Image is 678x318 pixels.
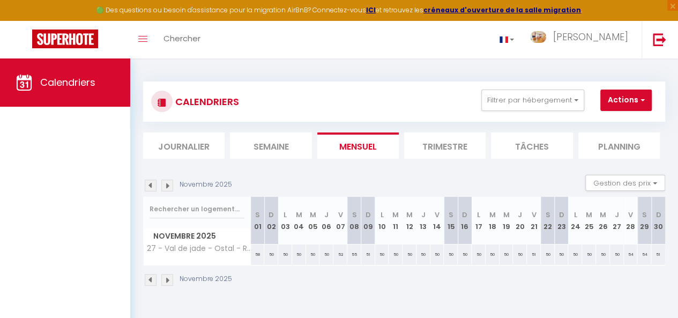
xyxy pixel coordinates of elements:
[380,210,383,220] abbr: L
[278,197,292,245] th: 03
[486,197,500,245] th: 18
[430,245,444,264] div: 50
[513,197,527,245] th: 20
[143,132,225,159] li: Journalier
[596,245,610,264] div: 50
[477,210,480,220] abbr: L
[486,245,500,264] div: 50
[403,197,416,245] th: 12
[628,210,633,220] abbr: V
[462,210,467,220] abbr: D
[361,245,375,264] div: 51
[347,197,361,245] th: 08
[264,245,278,264] div: 50
[255,210,260,220] abbr: S
[444,245,458,264] div: 50
[32,29,98,48] img: Super Booking
[251,245,265,264] div: 58
[559,210,564,220] abbr: D
[522,21,642,58] a: ... [PERSON_NAME]
[423,5,581,14] a: créneaux d'ouverture de la salle migration
[317,132,399,159] li: Mensuel
[444,197,458,245] th: 15
[568,245,582,264] div: 50
[352,210,356,220] abbr: S
[527,197,541,245] th: 21
[458,197,472,245] th: 16
[251,197,265,245] th: 01
[145,245,252,253] span: 27 - Val de jade - Ostal - Rue [PERSON_NAME] - Apt 13
[366,210,371,220] abbr: D
[306,197,320,245] th: 05
[541,197,555,245] th: 22
[642,210,647,220] abbr: S
[489,210,496,220] abbr: M
[269,210,274,220] abbr: D
[555,245,569,264] div: 50
[503,210,509,220] abbr: M
[500,245,513,264] div: 50
[406,210,413,220] abbr: M
[333,197,347,245] th: 07
[180,274,232,284] p: Novembre 2025
[404,132,486,159] li: Trimestre
[296,210,302,220] abbr: M
[600,210,606,220] abbr: M
[573,210,577,220] abbr: L
[637,245,651,264] div: 54
[545,210,550,220] abbr: S
[530,31,546,43] img: ...
[518,210,522,220] abbr: J
[651,197,665,245] th: 30
[375,245,389,264] div: 50
[615,210,619,220] abbr: J
[319,245,333,264] div: 50
[306,245,320,264] div: 50
[435,210,439,220] abbr: V
[458,245,472,264] div: 50
[500,197,513,245] th: 19
[513,245,527,264] div: 50
[292,197,306,245] th: 04
[582,197,596,245] th: 25
[403,245,416,264] div: 50
[610,245,624,264] div: 50
[586,210,592,220] abbr: M
[319,197,333,245] th: 06
[578,132,660,159] li: Planning
[653,33,666,46] img: logout
[582,245,596,264] div: 50
[361,197,375,245] th: 09
[449,210,453,220] abbr: S
[40,76,95,89] span: Calendriers
[324,210,329,220] abbr: J
[389,197,403,245] th: 11
[610,197,624,245] th: 27
[416,245,430,264] div: 50
[173,90,239,114] h3: CALENDRIERS
[527,245,541,264] div: 51
[624,197,638,245] th: 28
[651,245,665,264] div: 51
[416,197,430,245] th: 13
[144,228,250,244] span: Novembre 2025
[230,132,311,159] li: Semaine
[155,21,208,58] a: Chercher
[421,210,426,220] abbr: J
[375,197,389,245] th: 10
[585,175,665,191] button: Gestion des prix
[624,245,638,264] div: 54
[150,199,244,219] input: Rechercher un logement...
[180,180,232,190] p: Novembre 2025
[366,5,376,14] a: ICI
[333,245,347,264] div: 52
[163,33,200,44] span: Chercher
[555,197,569,245] th: 23
[481,90,584,111] button: Filtrer par hébergement
[284,210,287,220] abbr: L
[430,197,444,245] th: 14
[292,245,306,264] div: 50
[553,30,628,43] span: [PERSON_NAME]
